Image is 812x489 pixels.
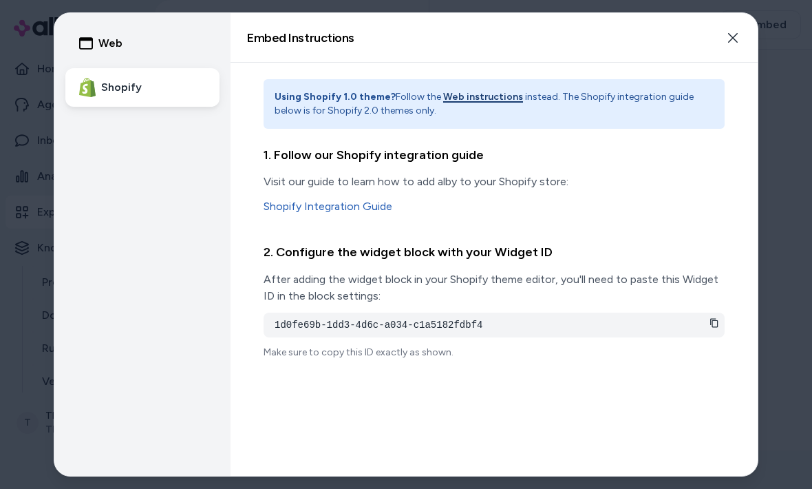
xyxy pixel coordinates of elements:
[264,242,725,262] h3: 2. Configure the widget block with your Widget ID
[79,78,96,96] img: Shopify Logo
[443,90,523,104] button: Web instructions
[264,271,725,304] p: After adding the widget block in your Shopify theme editor, you'll need to paste this Widget ID i...
[65,68,220,107] button: Shopify
[65,24,220,63] button: Web
[264,174,725,190] p: Visit our guide to learn how to add alby to your Shopify store:
[264,198,725,215] a: Shopify Integration Guide
[264,145,725,165] h3: 1. Follow our Shopify integration guide
[275,318,714,332] pre: 1d0fe69b-1dd3-4d6c-a034-c1a5182fdbf4
[275,91,396,103] strong: Using Shopify 1.0 theme?
[264,346,725,360] p: Make sure to copy this ID exactly as shown.
[247,32,354,44] h2: Embed Instructions
[275,90,714,118] p: Follow the instead. The Shopify integration guide below is for Shopify 2.0 themes only.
